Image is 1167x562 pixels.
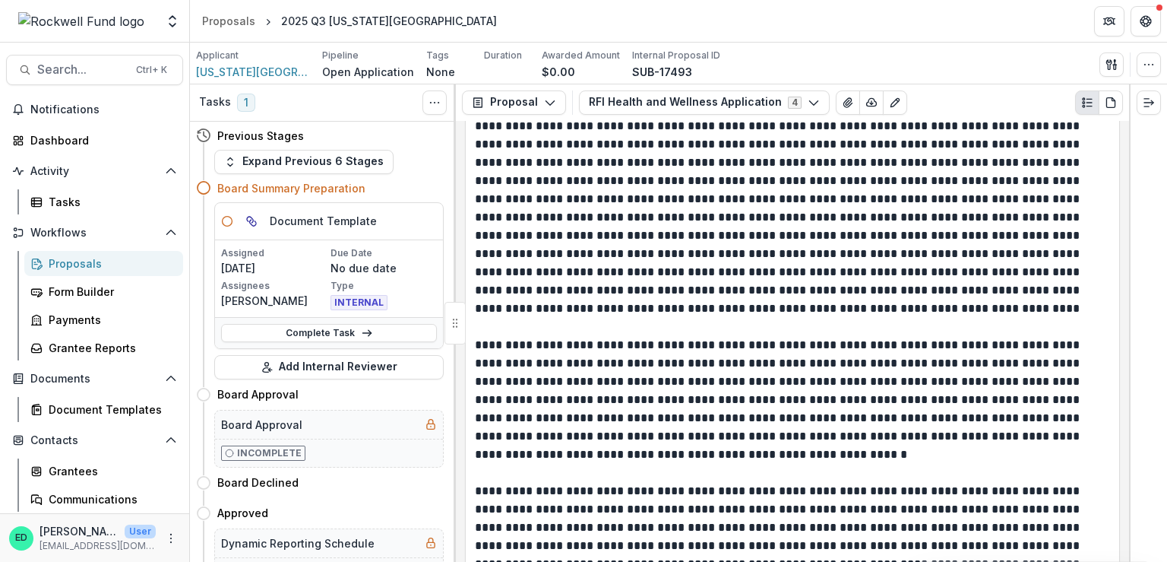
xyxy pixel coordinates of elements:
[542,49,620,62] p: Awarded Amount
[542,64,575,80] p: $0.00
[484,49,522,62] p: Duration
[40,523,119,539] p: [PERSON_NAME]
[24,397,183,422] a: Document Templates
[270,213,377,229] h5: Document Template
[6,221,183,245] button: Open Workflows
[239,209,264,233] button: View dependent tasks
[214,150,394,174] button: Expand Previous 6 Stages
[221,246,327,260] p: Assigned
[24,189,183,214] a: Tasks
[6,367,183,391] button: Open Documents
[30,227,159,240] span: Workflows
[49,340,171,356] div: Grantee Reports
[24,487,183,512] a: Communications
[18,12,144,30] img: Rockwell Fund logo
[1131,6,1161,37] button: Get Help
[49,284,171,300] div: Form Builder
[237,446,302,460] p: Incomplete
[49,491,171,507] div: Communications
[221,279,327,293] p: Assignees
[330,260,437,276] p: No due date
[49,194,171,210] div: Tasks
[221,293,327,309] p: [PERSON_NAME]
[37,62,127,77] span: Search...
[330,279,437,293] p: Type
[196,49,239,62] p: Applicant
[162,529,180,548] button: More
[30,165,159,178] span: Activity
[24,251,183,276] a: Proposals
[426,64,455,80] p: None
[330,295,387,310] span: INTERNAL
[322,64,414,80] p: Open Application
[30,103,177,116] span: Notifications
[217,505,268,521] h4: Approved
[196,10,261,32] a: Proposals
[836,90,860,115] button: View Attached Files
[221,324,437,342] a: Complete Task
[221,260,327,276] p: [DATE]
[40,539,156,553] p: [EMAIL_ADDRESS][DOMAIN_NAME]
[217,128,304,144] h4: Previous Stages
[1099,90,1123,115] button: PDF view
[15,533,27,543] div: Estevan D. Delgado
[1075,90,1099,115] button: Plaintext view
[24,307,183,332] a: Payments
[217,475,299,491] h4: Board Declined
[202,13,255,29] div: Proposals
[199,96,231,109] h3: Tasks
[196,64,310,80] a: [US_STATE][GEOGRAPHIC_DATA]
[49,256,171,271] div: Proposals
[6,97,183,122] button: Notifications
[1137,90,1161,115] button: Expand right
[30,132,171,148] div: Dashboard
[322,49,359,62] p: Pipeline
[30,434,159,447] span: Contacts
[883,90,907,115] button: Edit as form
[426,49,449,62] p: Tags
[237,94,255,112] span: 1
[221,535,375,551] h5: Dynamic Reporting Schedule
[6,428,183,452] button: Open Contacts
[49,463,171,479] div: Grantees
[24,459,183,484] a: Grantees
[6,128,183,153] a: Dashboard
[217,386,299,402] h4: Board Approval
[49,402,171,418] div: Document Templates
[632,64,692,80] p: SUB-17493
[196,10,503,32] nav: breadcrumb
[30,373,159,386] span: Documents
[162,6,183,37] button: Open entity switcher
[330,246,437,260] p: Due Date
[632,49,720,62] p: Internal Proposal ID
[462,90,566,115] button: Proposal
[24,279,183,304] a: Form Builder
[125,525,156,538] p: User
[422,90,447,115] button: Toggle View Cancelled Tasks
[221,417,302,433] h5: Board Approval
[579,90,830,115] button: RFI Health and Wellness Application4
[217,180,365,196] h4: Board Summary Preparation
[133,62,170,78] div: Ctrl + K
[281,13,497,29] div: 2025 Q3 [US_STATE][GEOGRAPHIC_DATA]
[214,355,444,379] button: Add Internal Reviewer
[1094,6,1124,37] button: Partners
[24,335,183,360] a: Grantee Reports
[6,55,183,85] button: Search...
[49,312,171,328] div: Payments
[6,159,183,183] button: Open Activity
